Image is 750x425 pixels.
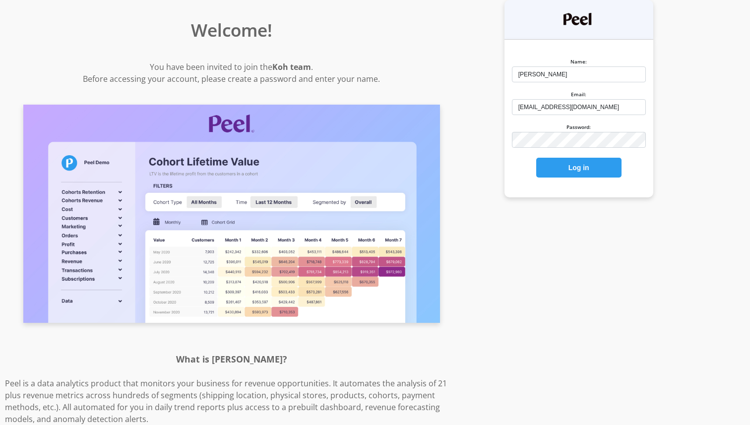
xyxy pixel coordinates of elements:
p: You have been invited to join the . Before accessing your account, please create a password and e... [5,61,458,85]
p: Peel is a data analytics product that monitors your business for revenue opportunities. It automa... [5,377,458,425]
strong: Koh team [272,61,311,72]
input: Michael Bluth [512,66,646,82]
label: Email: [571,91,586,98]
img: Screenshot of Peel [23,105,440,323]
button: Log in [536,158,622,178]
label: Name: [570,58,587,65]
img: Peel [563,13,594,25]
label: Password: [566,123,591,130]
